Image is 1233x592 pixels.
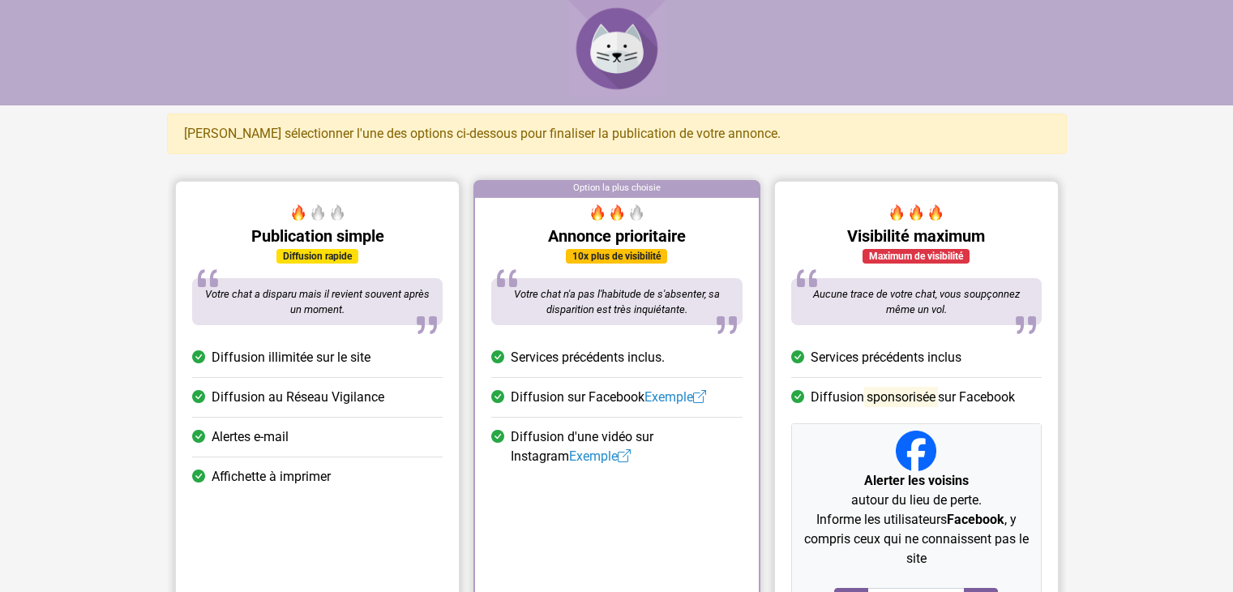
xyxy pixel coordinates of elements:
[863,249,970,264] div: Maximum de visibilité
[511,348,665,367] span: Services précédents inclus.
[812,288,1019,316] span: Aucune trace de votre chat, vous soupçonnez même un vol.
[798,510,1034,568] p: Informe les utilisateurs , y compris ceux qui ne connaissent pas le site
[212,427,289,447] span: Alertes e-mail
[896,431,936,471] img: Facebook
[212,348,370,367] span: Diffusion illimitée sur le site
[863,387,937,407] mark: sponsorisée
[511,388,706,407] span: Diffusion sur Facebook
[212,467,331,487] span: Affichette à imprimer
[276,249,358,264] div: Diffusion rapide
[475,182,758,198] div: Option la plus choisie
[205,288,430,316] span: Votre chat a disparu mais il revient souvent après un moment.
[167,114,1067,154] div: [PERSON_NAME] sélectionner l'une des options ci-dessous pour finaliser la publication de votre an...
[810,388,1014,407] span: Diffusion sur Facebook
[491,226,742,246] h5: Annonce prioritaire
[644,389,706,405] a: Exemple
[863,473,968,488] strong: Alerter les voisins
[569,448,631,464] a: Exemple
[946,512,1004,527] strong: Facebook
[212,388,384,407] span: Diffusion au Réseau Vigilance
[566,249,667,264] div: 10x plus de visibilité
[798,471,1034,510] p: autour du lieu de perte.
[513,288,719,316] span: Votre chat n'a pas l'habitude de s'absenter, sa disparition est très inquiétante.
[511,427,742,466] span: Diffusion d'une vidéo sur Instagram
[192,226,443,246] h5: Publication simple
[790,226,1041,246] h5: Visibilité maximum
[810,348,961,367] span: Services précédents inclus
